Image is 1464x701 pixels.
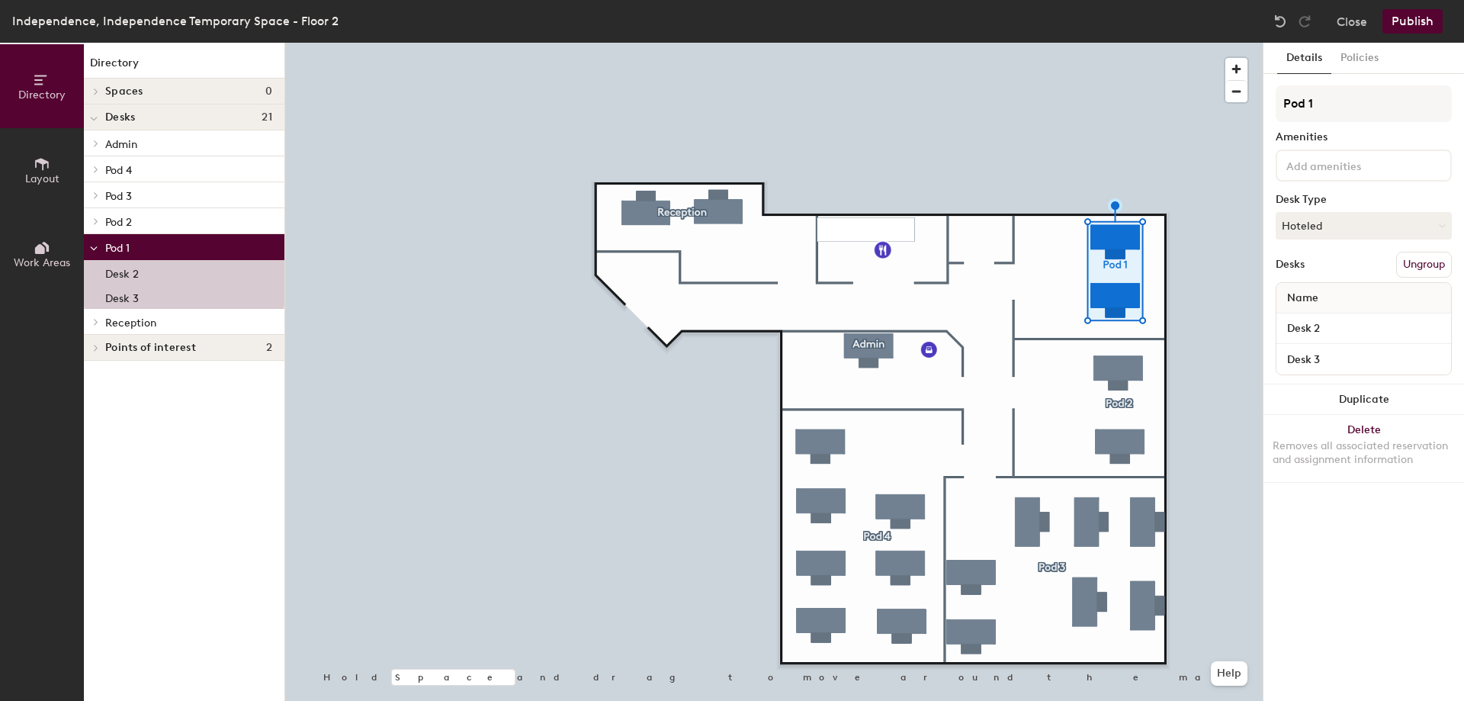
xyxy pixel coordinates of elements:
[105,288,139,305] p: Desk 3
[1283,156,1421,174] input: Add amenities
[1276,259,1305,271] div: Desks
[1276,131,1452,143] div: Amenities
[1276,194,1452,206] div: Desk Type
[1263,384,1464,415] button: Duplicate
[1331,43,1388,74] button: Policies
[105,317,156,330] span: Reception
[265,85,272,98] span: 0
[1396,252,1452,278] button: Ungroup
[1279,285,1326,312] span: Name
[1273,439,1455,467] div: Removes all associated reservation and assignment information
[262,111,272,124] span: 21
[1279,318,1448,339] input: Unnamed desk
[105,164,132,177] span: Pod 4
[105,111,135,124] span: Desks
[1297,14,1312,29] img: Redo
[1273,14,1288,29] img: Undo
[1276,212,1452,240] button: Hoteled
[1277,43,1331,74] button: Details
[18,88,66,101] span: Directory
[12,11,339,31] div: Independence, Independence Temporary Space - Floor 2
[1211,661,1247,686] button: Help
[1382,9,1443,34] button: Publish
[1279,349,1448,370] input: Unnamed desk
[105,190,132,203] span: Pod 3
[105,242,130,255] span: Pod 1
[84,55,284,79] h1: Directory
[105,216,132,229] span: Pod 2
[105,342,196,354] span: Points of interest
[1337,9,1367,34] button: Close
[105,263,139,281] p: Desk 2
[1263,415,1464,482] button: DeleteRemoves all associated reservation and assignment information
[266,342,272,354] span: 2
[25,172,59,185] span: Layout
[14,256,70,269] span: Work Areas
[105,85,143,98] span: Spaces
[105,138,137,151] span: Admin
